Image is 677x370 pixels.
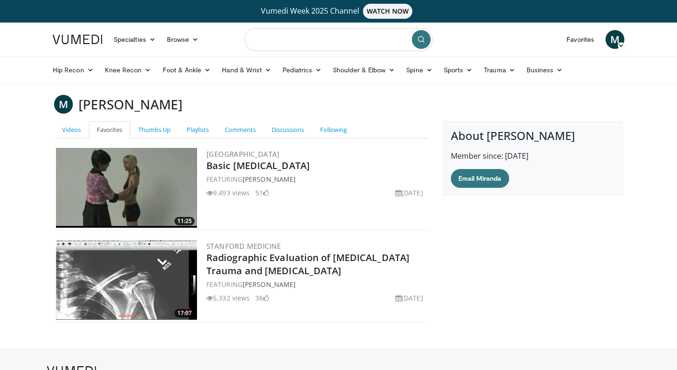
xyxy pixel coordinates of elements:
[54,95,73,114] a: M
[243,280,296,289] a: [PERSON_NAME]
[174,217,195,225] span: 11:25
[255,188,268,198] li: 51
[395,188,423,198] li: [DATE]
[53,35,102,44] img: VuMedi Logo
[174,309,195,317] span: 17:07
[56,240,197,320] a: 17:07
[56,148,197,228] a: 11:25
[561,30,600,49] a: Favorites
[264,121,312,139] a: Discussions
[206,251,409,277] a: Radiographic Evaluation of [MEDICAL_DATA] Trauma and [MEDICAL_DATA]
[206,159,310,172] a: Basic [MEDICAL_DATA]
[277,61,327,79] a: Pediatrics
[56,240,197,320] img: 2e8a91e1-d1be-4809-bc43-251340160197.300x170_q85_crop-smart_upscale.jpg
[206,293,250,303] li: 5,332 views
[438,61,479,79] a: Sports
[521,61,569,79] a: Business
[157,61,217,79] a: Foot & Ankle
[395,293,423,303] li: [DATE]
[216,61,277,79] a: Hand & Wrist
[206,279,427,289] div: FEATURING
[47,61,99,79] a: Hip Recon
[451,150,615,162] p: Member since: [DATE]
[206,149,280,159] a: [GEOGRAPHIC_DATA]
[363,4,413,19] span: WATCH NOW
[451,129,615,143] h4: About [PERSON_NAME]
[179,121,217,139] a: Playlists
[243,175,296,184] a: [PERSON_NAME]
[244,28,433,51] input: Search topics, interventions
[54,4,623,19] a: Vumedi Week 2025 ChannelWATCH NOW
[54,121,89,139] a: Videos
[206,241,281,251] a: Stanford Medicine
[206,174,427,184] div: FEATURING
[161,30,205,49] a: Browse
[327,61,401,79] a: Shoulder & Elbow
[89,121,130,139] a: Favorites
[130,121,179,139] a: Thumbs Up
[206,188,250,198] li: 9,493 views
[79,95,182,114] h3: [PERSON_NAME]
[255,293,268,303] li: 38
[99,61,157,79] a: Knee Recon
[401,61,438,79] a: Spine
[478,61,521,79] a: Trauma
[312,121,355,139] a: Following
[56,148,197,228] img: Picture_6_3_3.png.300x170_q85_crop-smart_upscale.jpg
[108,30,161,49] a: Specialties
[606,30,624,49] a: M
[217,121,264,139] a: Comments
[451,169,509,188] a: Email Miranda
